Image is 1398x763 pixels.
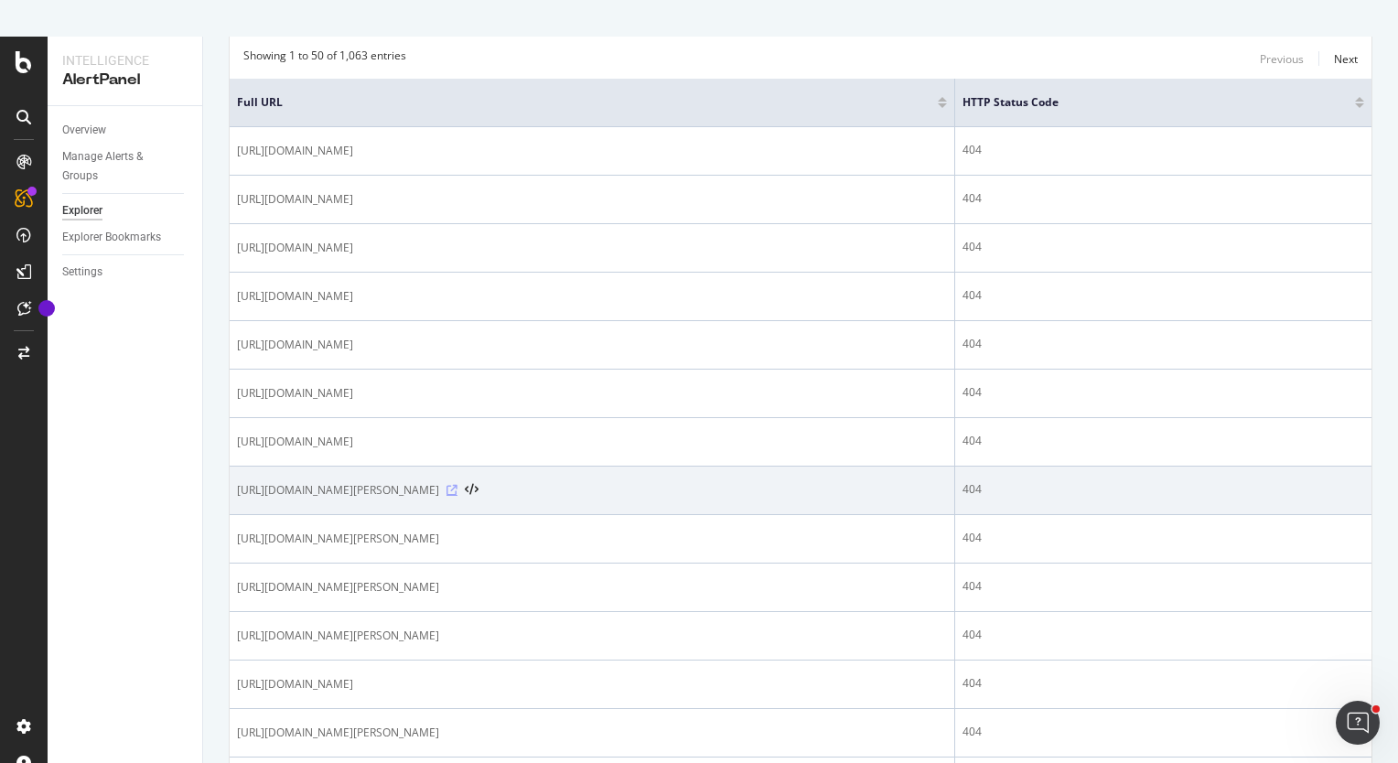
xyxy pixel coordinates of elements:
[1336,701,1380,745] iframe: Intercom live chat
[962,724,1364,740] div: 404
[962,190,1364,207] div: 404
[237,724,439,742] span: [URL][DOMAIN_NAME][PERSON_NAME]
[465,484,479,497] button: View HTML Source
[237,627,439,645] span: [URL][DOMAIN_NAME][PERSON_NAME]
[962,578,1364,595] div: 404
[237,142,353,160] span: [URL][DOMAIN_NAME]
[62,51,188,70] div: Intelligence
[62,121,106,140] div: Overview
[237,481,439,500] span: [URL][DOMAIN_NAME][PERSON_NAME]
[962,481,1364,498] div: 404
[1260,51,1304,67] div: Previous
[962,142,1364,158] div: 404
[962,530,1364,546] div: 404
[62,263,189,282] a: Settings
[243,48,406,70] div: Showing 1 to 50 of 1,063 entries
[62,228,161,247] div: Explorer Bookmarks
[62,70,188,91] div: AlertPanel
[962,336,1364,352] div: 404
[237,384,353,403] span: [URL][DOMAIN_NAME]
[62,147,172,186] div: Manage Alerts & Groups
[237,336,353,354] span: [URL][DOMAIN_NAME]
[62,201,189,220] a: Explorer
[237,239,353,257] span: [URL][DOMAIN_NAME]
[962,287,1364,304] div: 404
[237,530,439,548] span: [URL][DOMAIN_NAME][PERSON_NAME]
[237,578,439,596] span: [URL][DOMAIN_NAME][PERSON_NAME]
[62,121,189,140] a: Overview
[62,147,189,186] a: Manage Alerts & Groups
[237,190,353,209] span: [URL][DOMAIN_NAME]
[237,675,353,693] span: [URL][DOMAIN_NAME]
[962,627,1364,643] div: 404
[38,300,55,317] div: Tooltip anchor
[962,94,1328,111] span: HTTP Status Code
[62,201,102,220] div: Explorer
[962,384,1364,401] div: 404
[237,94,910,111] span: Full URL
[62,228,189,247] a: Explorer Bookmarks
[237,433,353,451] span: [URL][DOMAIN_NAME]
[1334,48,1358,70] button: Next
[237,287,353,306] span: [URL][DOMAIN_NAME]
[962,675,1364,692] div: 404
[962,433,1364,449] div: 404
[962,239,1364,255] div: 404
[1260,48,1304,70] button: Previous
[446,485,457,496] a: Visit Online Page
[62,263,102,282] div: Settings
[1334,51,1358,67] div: Next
